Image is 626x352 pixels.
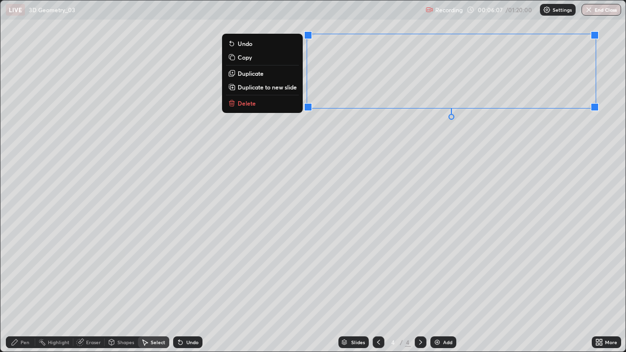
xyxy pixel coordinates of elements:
img: add-slide-button [433,338,441,346]
button: Duplicate [226,67,299,79]
p: Undo [238,40,252,47]
div: Undo [186,340,199,345]
button: Delete [226,97,299,109]
p: Duplicate to new slide [238,83,297,91]
p: LIVE [9,6,22,14]
p: 3D Geometry_03 [29,6,75,14]
img: recording.375f2c34.svg [425,6,433,14]
img: class-settings-icons [543,6,551,14]
p: Recording [435,6,463,14]
div: More [605,340,617,345]
div: Pen [21,340,29,345]
div: 4 [388,339,398,345]
img: end-class-cross [585,6,593,14]
button: Copy [226,51,299,63]
div: Shapes [117,340,134,345]
p: Delete [238,99,256,107]
button: Undo [226,38,299,49]
div: Slides [351,340,365,345]
div: / [400,339,403,345]
p: Settings [553,7,572,12]
p: Duplicate [238,69,264,77]
div: Eraser [86,340,101,345]
div: 4 [405,338,411,347]
button: End Class [581,4,621,16]
p: Copy [238,53,252,61]
div: Select [151,340,165,345]
div: Highlight [48,340,69,345]
button: Duplicate to new slide [226,81,299,93]
div: Add [443,340,452,345]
